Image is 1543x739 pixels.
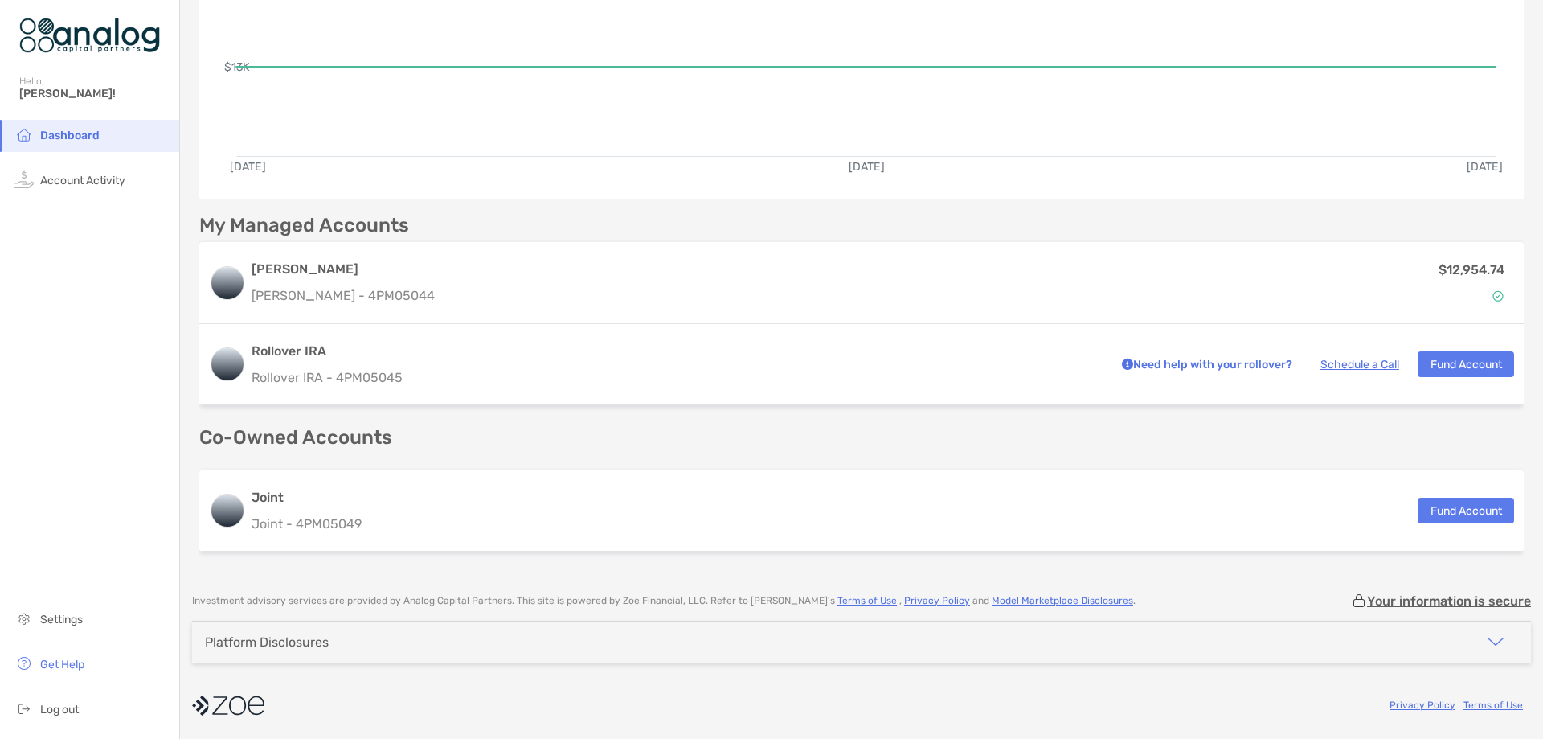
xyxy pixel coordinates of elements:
span: Dashboard [40,129,100,142]
span: [PERSON_NAME]! [19,87,170,101]
p: Investment advisory services are provided by Analog Capital Partners . This site is powered by Zo... [192,595,1136,607]
p: Joint - 4PM05049 [252,514,362,534]
p: My Managed Accounts [199,216,409,236]
p: Your information is secure [1367,593,1531,609]
h3: Joint [252,488,362,507]
div: Platform Disclosures [205,634,329,650]
img: get-help icon [14,654,34,673]
a: Privacy Policy [1390,700,1455,711]
img: logout icon [14,699,34,718]
a: Terms of Use [837,595,897,606]
button: Fund Account [1418,351,1514,377]
img: logo account [211,267,244,299]
img: activity icon [14,170,34,189]
img: logo account [211,495,244,527]
text: $13K [224,60,250,74]
p: $12,954.74 [1439,260,1504,280]
span: Settings [40,613,83,626]
text: [DATE] [849,160,885,174]
p: Need help with your rollover? [1118,355,1292,375]
button: Fund Account [1418,498,1514,523]
h3: Rollover IRA [252,342,1099,361]
img: icon arrow [1486,632,1505,651]
a: Privacy Policy [904,595,970,606]
h3: [PERSON_NAME] [252,260,435,279]
p: [PERSON_NAME] - 4PM05044 [252,285,435,306]
a: Model Marketplace Disclosures [992,595,1133,606]
img: settings icon [14,609,34,628]
img: Zoe Logo [19,6,160,64]
a: Terms of Use [1463,700,1523,711]
p: Rollover IRA - 4PM05045 [252,367,1099,388]
img: Account Status icon [1492,290,1504,302]
img: logo account [211,348,244,380]
a: Schedule a Call [1320,358,1399,372]
span: Account Activity [40,174,125,187]
p: Co-Owned Accounts [199,428,1524,448]
img: household icon [14,125,34,144]
img: company logo [192,688,264,724]
text: [DATE] [230,160,266,174]
text: [DATE] [1467,160,1503,174]
span: Log out [40,703,79,716]
span: Get Help [40,658,84,671]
